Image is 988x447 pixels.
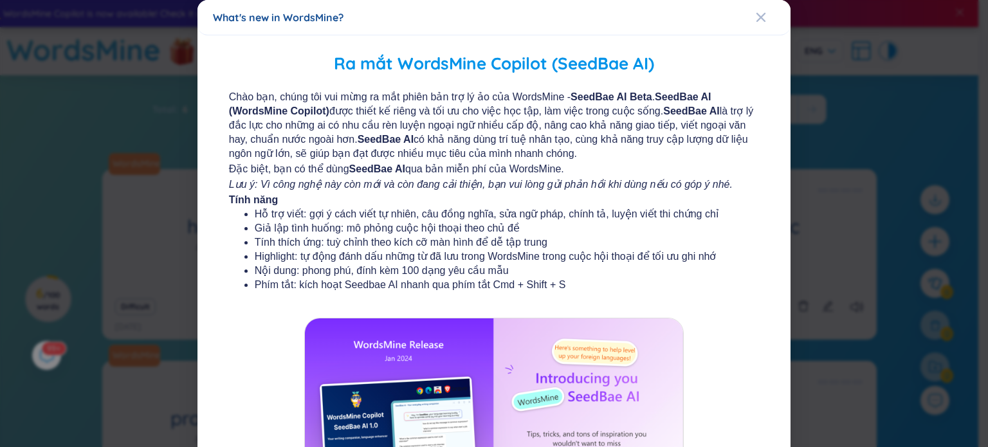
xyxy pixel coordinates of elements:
[255,207,733,221] li: Hỗ trợ viết: gợi ý cách viết tự nhiên, câu đồng nghĩa, sửa ngữ pháp, chính tả, luyện viết thi chứ...
[229,90,759,161] span: Chào bạn, chúng tôi vui mừng ra mắt phiên bản trợ lý ảo của WordsMine - . được thiết kế riêng và ...
[229,91,711,116] b: SeedBae AI (WordsMine Copilot)
[255,221,733,235] li: Giả lập tình huống: mô phỏng cuộc hội thoại theo chủ đề
[213,10,775,24] div: What's new in WordsMine?
[571,91,652,102] b: SeedBae AI Beta
[229,179,733,190] i: Lưu ý: Vì công nghệ này còn mới và còn đang cải thiện, bạn vui lòng gửi phản hồi khi dùng nếu có ...
[216,51,772,77] h2: Ra mắt WordsMine Copilot (SeedBae AI)
[349,163,405,174] b: SeedBae AI
[663,105,719,116] b: SeedBae AI
[255,278,733,292] li: Phím tắt: kích hoạt Seedbae AI nhanh qua phím tắt Cmd + Shift + S
[358,134,414,145] b: SeedBae AI
[229,194,278,205] b: Tính năng
[255,235,733,250] li: Tính thích ứng: tuỳ chỉnh theo kích cỡ màn hình để dễ tập trung
[229,162,759,176] span: Đặc biệt, bạn có thể dùng qua bản miễn phí của WordsMine.
[255,250,733,264] li: Highlight: tự động đánh dấu những từ đã lưu trong WordsMine trong cuộc hội thoại để tối ưu ghi nhớ
[255,264,733,278] li: Nội dung: phong phú, đính kèm 100 dạng yêu cầu mẫu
